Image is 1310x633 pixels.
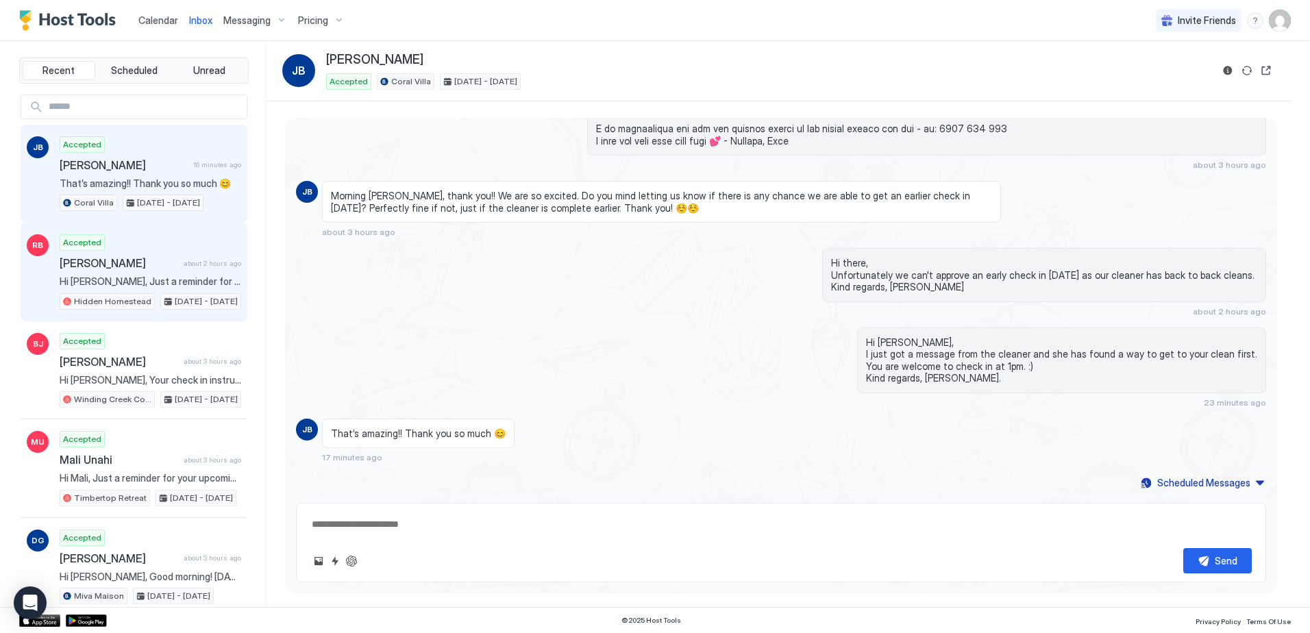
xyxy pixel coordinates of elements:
[1269,10,1291,32] div: User profile
[189,14,212,26] span: Inbox
[33,338,43,350] span: BJ
[1246,617,1291,625] span: Terms Of Use
[31,436,45,448] span: MU
[1204,397,1266,408] span: 23 minutes ago
[63,335,101,347] span: Accepted
[621,616,681,625] span: © 2025 Host Tools
[170,492,233,504] span: [DATE] - [DATE]
[63,236,101,249] span: Accepted
[193,64,225,77] span: Unread
[193,160,241,169] span: 16 minutes ago
[32,534,45,547] span: DG
[223,14,271,27] span: Messaging
[74,295,151,308] span: Hidden Homestead
[1247,12,1263,29] div: menu
[302,186,312,198] span: JB
[60,177,241,190] span: That’s amazing!! Thank you so much 😊
[147,590,210,602] span: [DATE] - [DATE]
[327,553,343,569] button: Quick reply
[343,553,360,569] button: ChatGPT Auto Reply
[74,492,147,504] span: Timbertop Retreat
[1193,306,1266,316] span: about 2 hours ago
[322,452,382,462] span: 17 minutes ago
[23,61,95,80] button: Recent
[189,13,212,27] a: Inbox
[1239,62,1255,79] button: Sync reservation
[138,14,178,26] span: Calendar
[331,427,506,440] span: That’s amazing!! Thank you so much 😊
[63,532,101,544] span: Accepted
[63,433,101,445] span: Accepted
[111,64,158,77] span: Scheduled
[19,58,249,84] div: tab-group
[60,355,178,369] span: [PERSON_NAME]
[184,456,241,464] span: about 3 hours ago
[1196,617,1241,625] span: Privacy Policy
[66,615,107,627] a: Google Play Store
[1220,62,1236,79] button: Reservation information
[330,75,368,88] span: Accepted
[184,259,241,268] span: about 2 hours ago
[1178,14,1236,27] span: Invite Friends
[1215,554,1237,568] div: Send
[1183,548,1252,573] button: Send
[1196,613,1241,628] a: Privacy Policy
[60,453,178,467] span: Mali Unahi
[33,141,43,153] span: JB
[454,75,517,88] span: [DATE] - [DATE]
[831,257,1257,293] span: Hi there, Unfortunately we can't approve an early check in [DATE] as our cleaner has back to back...
[60,256,178,270] span: [PERSON_NAME]
[137,197,200,209] span: [DATE] - [DATE]
[1258,62,1274,79] button: Open reservation
[1139,473,1266,492] button: Scheduled Messages
[60,275,241,288] span: Hi [PERSON_NAME], Just a reminder for your upcoming stay at [GEOGRAPHIC_DATA]! I hope you are loo...
[60,374,241,386] span: Hi [PERSON_NAME], Your check in instructions will be sent to you the morning of your stay. We loo...
[298,14,328,27] span: Pricing
[60,472,241,484] span: Hi Mali, Just a reminder for your upcoming stay at [GEOGRAPHIC_DATA]! I hope you are looking forw...
[43,95,247,119] input: Input Field
[98,61,171,80] button: Scheduled
[292,62,306,79] span: JB
[173,61,245,80] button: Unread
[14,586,47,619] div: Open Intercom Messenger
[866,336,1257,384] span: Hi [PERSON_NAME], I just got a message from the cleaner and she has found a way to get to your cl...
[326,52,423,68] span: [PERSON_NAME]
[19,10,122,31] a: Host Tools Logo
[42,64,75,77] span: Recent
[175,393,238,406] span: [DATE] - [DATE]
[19,615,60,627] a: App Store
[1193,160,1266,170] span: about 3 hours ago
[60,158,188,172] span: [PERSON_NAME]
[310,553,327,569] button: Upload image
[63,138,101,151] span: Accepted
[32,239,43,251] span: RB
[391,75,431,88] span: Coral Villa
[138,13,178,27] a: Calendar
[60,571,241,583] span: Hi [PERSON_NAME], Good morning! [DATE] is the day of your stay! 😁✨ I just wanted to get in contac...
[184,357,241,366] span: about 3 hours ago
[175,295,238,308] span: [DATE] - [DATE]
[184,554,241,562] span: about 3 hours ago
[74,197,114,209] span: Coral Villa
[74,393,151,406] span: Winding Creek Cottage
[322,227,395,237] span: about 3 hours ago
[60,551,178,565] span: [PERSON_NAME]
[1157,475,1250,490] div: Scheduled Messages
[1246,613,1291,628] a: Terms Of Use
[331,190,992,214] span: Morning [PERSON_NAME], thank you!! We are so excited. Do you mind letting us know if there is any...
[302,423,312,436] span: JB
[74,590,124,602] span: Miva Maison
